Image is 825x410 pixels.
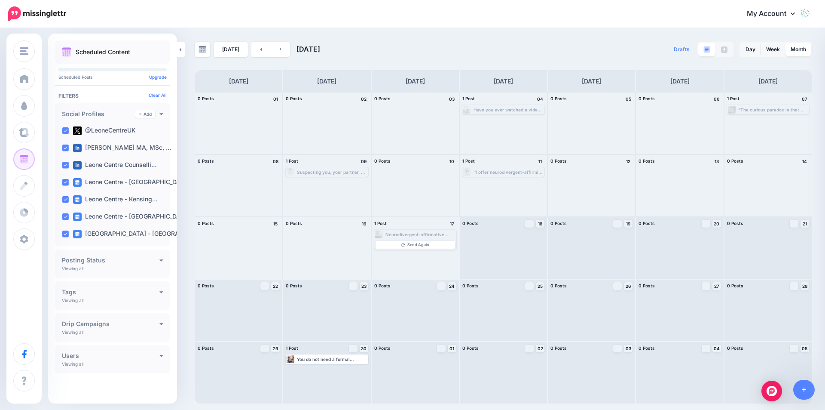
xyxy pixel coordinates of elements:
[703,46,710,53] img: paragraph-boxed.png
[214,42,248,57] a: [DATE]
[727,283,743,288] span: 0 Posts
[727,96,739,101] span: 1 Post
[448,95,456,103] h4: 03
[62,361,83,367] p: Viewing all
[271,220,280,228] h4: 15
[802,346,807,351] span: 05
[626,284,631,288] span: 26
[712,95,721,103] h4: 06
[624,345,632,352] a: 03
[198,96,214,101] span: 0 Posts
[376,241,455,249] a: Send Again
[639,96,655,101] span: 0 Posts
[73,126,136,135] label: @LeoneCentreUK
[449,346,454,351] span: 01
[639,345,655,351] span: 0 Posts
[199,46,206,53] img: calendar-grey-darker.png
[407,243,429,247] span: Send Again
[361,346,367,351] span: 30
[462,283,479,288] span: 0 Posts
[62,298,83,303] p: Viewing all
[536,220,544,228] a: 18
[538,222,542,226] span: 18
[73,178,82,187] img: google_business-square.png
[198,345,214,351] span: 0 Posts
[550,345,567,351] span: 0 Posts
[538,284,543,288] span: 25
[727,345,743,351] span: 0 Posts
[624,157,632,165] h4: 12
[721,46,727,53] img: facebook-grey-square.png
[273,346,278,351] span: 29
[727,221,743,226] span: 0 Posts
[536,95,544,103] h4: 04
[536,282,544,290] a: 25
[135,110,155,118] a: Add
[62,111,135,117] h4: Social Profiles
[670,76,690,86] h4: [DATE]
[738,107,808,112] div: “The curious paradox is that when I accept myself just as I am, then I can change.” - [PERSON_NAM...
[73,161,157,170] label: Leone Centre Counselli…
[449,284,455,288] span: 24
[474,107,544,112] div: Have you ever watched a video online that described exactly how you've been feeling your entire l...
[360,220,368,228] h4: 16
[58,92,167,99] h4: Filters
[494,76,513,86] h4: [DATE]
[550,158,567,163] span: 0 Posts
[582,76,601,86] h4: [DATE]
[801,345,809,352] a: 05
[406,76,425,86] h4: [DATE]
[669,42,695,57] a: Drafts
[286,283,302,288] span: 0 Posts
[801,157,809,165] h4: 14
[785,43,811,56] a: Month
[462,158,475,163] span: 1 Post
[73,126,82,135] img: twitter-square.png
[73,178,196,187] label: Leone Centre - [GEOGRAPHIC_DATA]…
[712,220,721,228] a: 20
[803,222,807,226] span: 21
[626,346,631,351] span: 03
[538,346,543,351] span: 02
[20,47,28,55] img: menu.png
[62,289,159,295] h4: Tags
[639,158,655,163] span: 0 Posts
[801,220,809,228] a: 21
[198,221,214,226] span: 0 Posts
[712,157,721,165] h4: 13
[360,95,368,103] h4: 02
[73,161,82,170] img: linkedin-square.png
[198,158,214,163] span: 0 Posts
[624,95,632,103] h4: 05
[296,45,320,53] span: [DATE]
[536,157,544,165] h4: 11
[550,96,567,101] span: 0 Posts
[448,282,456,290] a: 24
[73,144,171,152] label: [PERSON_NAME] MA, MSc, …
[360,345,368,352] a: 30
[62,321,159,327] h4: Drip Campaigns
[639,221,655,226] span: 0 Posts
[727,158,743,163] span: 0 Posts
[271,157,280,165] h4: 08
[198,283,214,288] span: 0 Posts
[73,144,82,152] img: linkedin-square.png
[474,170,544,175] div: “I offer neurodivergent-affirming therapy that honours who you are, beneath the mask, beyond the ...
[624,220,632,228] a: 19
[550,283,567,288] span: 0 Posts
[271,345,280,352] a: 29
[758,76,778,86] h4: [DATE]
[374,158,391,163] span: 0 Posts
[462,221,479,226] span: 0 Posts
[273,284,278,288] span: 22
[740,43,761,56] a: Day
[448,345,456,352] a: 01
[448,220,456,228] h4: 17
[801,282,809,290] a: 28
[62,353,159,359] h4: Users
[62,330,83,335] p: Viewing all
[73,195,158,204] label: Leone Centre - Kensing…
[62,47,71,57] img: calendar.png
[360,282,368,290] a: 23
[297,357,367,362] div: You do not need a formal diagnosis to begin receiving neurodivergent-affirming therapy or counsel...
